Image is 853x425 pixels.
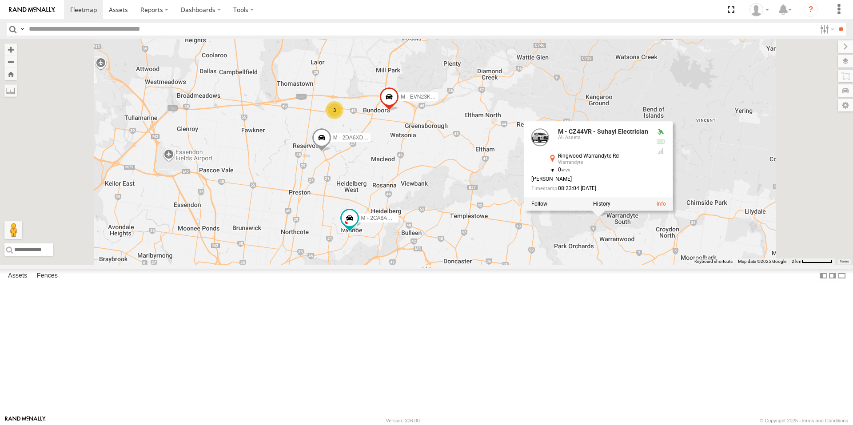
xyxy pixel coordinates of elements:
[558,128,648,135] a: M - CZ44VR - Suhayl Electrician
[558,135,648,141] div: All Assets
[4,44,17,56] button: Zoom in
[386,418,420,423] div: Version: 306.00
[558,167,570,173] span: 0
[655,138,666,145] div: No voltage information received from this device.
[738,259,786,264] span: Map data ©2025 Google
[558,160,648,166] div: Warrandyte
[19,23,26,36] label: Search Query
[531,128,549,146] a: View Asset Details
[326,101,343,119] div: 3
[401,94,479,100] span: M - EVN23K - [PERSON_NAME]
[593,201,610,207] label: View Asset History
[657,201,666,207] a: View Asset Details
[531,177,648,183] div: [PERSON_NAME]
[4,68,17,80] button: Zoom Home
[655,128,666,135] div: Valid GPS Fix
[531,201,547,207] label: Realtime tracking of Asset
[333,135,412,141] span: M - 2DA6XD - [PERSON_NAME]
[817,23,836,36] label: Search Filter Options
[819,269,828,282] label: Dock Summary Table to the Left
[4,270,32,282] label: Assets
[5,416,46,425] a: Visit our Website
[655,148,666,155] div: GSM Signal = 4
[4,84,17,97] label: Measure
[837,269,846,282] label: Hide Summary Table
[838,99,853,111] label: Map Settings
[789,258,835,265] button: Map Scale: 2 km per 66 pixels
[804,3,818,17] i: ?
[746,3,772,16] div: Tye Clark
[840,260,849,263] a: Terms (opens in new tab)
[760,418,848,423] div: © Copyright 2025 -
[801,418,848,423] a: Terms and Conditions
[694,258,733,265] button: Keyboard shortcuts
[9,7,55,13] img: rand-logo.svg
[828,269,837,282] label: Dock Summary Table to the Right
[4,56,17,68] button: Zoom out
[792,259,801,264] span: 2 km
[361,215,434,222] span: M - 2CA8AO - Yehya Abou-Eid
[4,221,22,239] button: Drag Pegman onto the map to open Street View
[531,186,648,192] div: Date/time of location update
[32,270,62,282] label: Fences
[558,153,648,159] div: Ringwood-Warrandyte Rd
